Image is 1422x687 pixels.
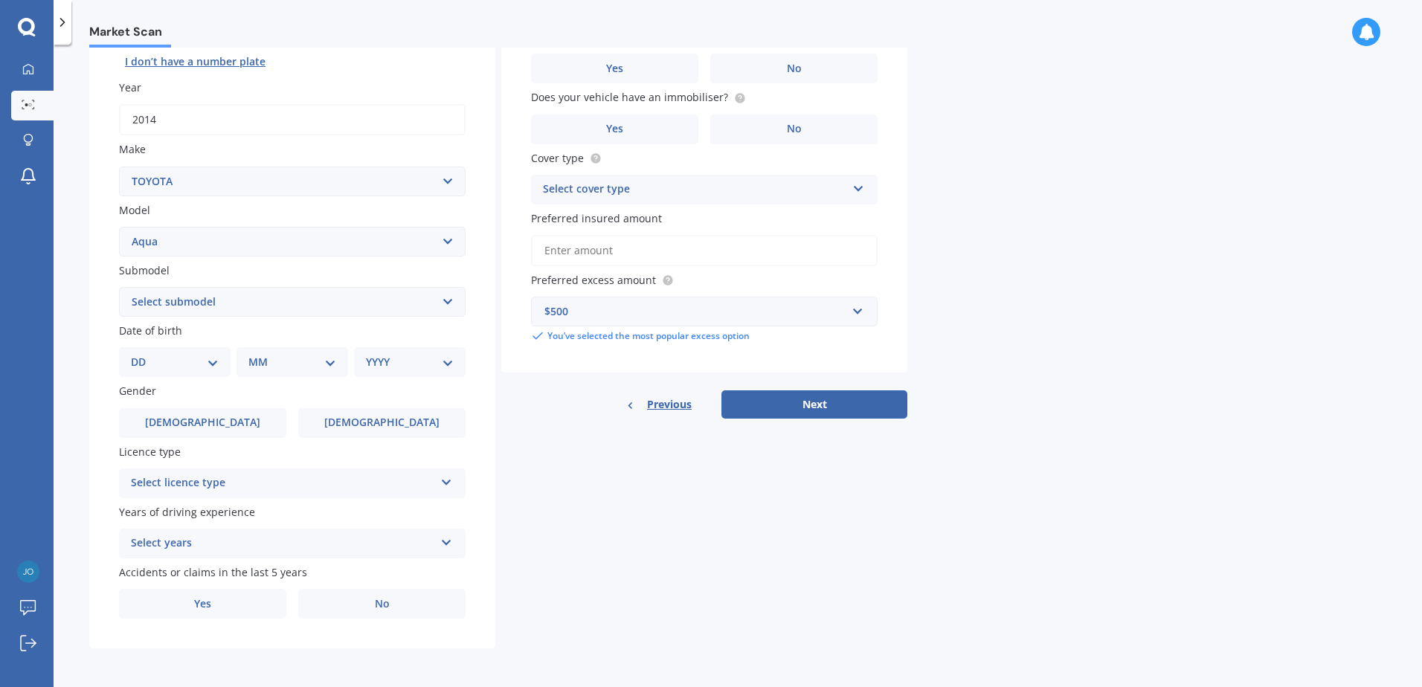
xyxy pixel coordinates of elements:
[531,151,584,165] span: Cover type
[119,143,146,157] span: Make
[787,62,802,75] span: No
[119,50,271,74] button: I don’t have a number plate
[119,323,182,338] span: Date of birth
[543,181,846,199] div: Select cover type
[119,263,170,277] span: Submodel
[375,598,390,610] span: No
[721,390,907,419] button: Next
[131,535,434,552] div: Select years
[17,561,39,583] img: 1ad926b844e4ff16cf51e0ce0b597268
[89,25,171,45] span: Market Scan
[647,393,692,416] span: Previous
[119,445,181,459] span: Licence type
[544,303,846,320] div: $500
[531,273,656,287] span: Preferred excess amount
[145,416,260,429] span: [DEMOGRAPHIC_DATA]
[119,203,150,217] span: Model
[119,104,466,135] input: YYYY
[119,80,141,94] span: Year
[531,329,878,343] div: You’ve selected the most popular excess option
[119,384,156,399] span: Gender
[787,123,802,135] span: No
[119,505,255,519] span: Years of driving experience
[324,416,440,429] span: [DEMOGRAPHIC_DATA]
[119,565,307,579] span: Accidents or claims in the last 5 years
[606,62,623,75] span: Yes
[531,91,728,105] span: Does your vehicle have an immobiliser?
[531,211,662,225] span: Preferred insured amount
[131,474,434,492] div: Select licence type
[531,235,878,266] input: Enter amount
[194,598,211,610] span: Yes
[606,123,623,135] span: Yes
